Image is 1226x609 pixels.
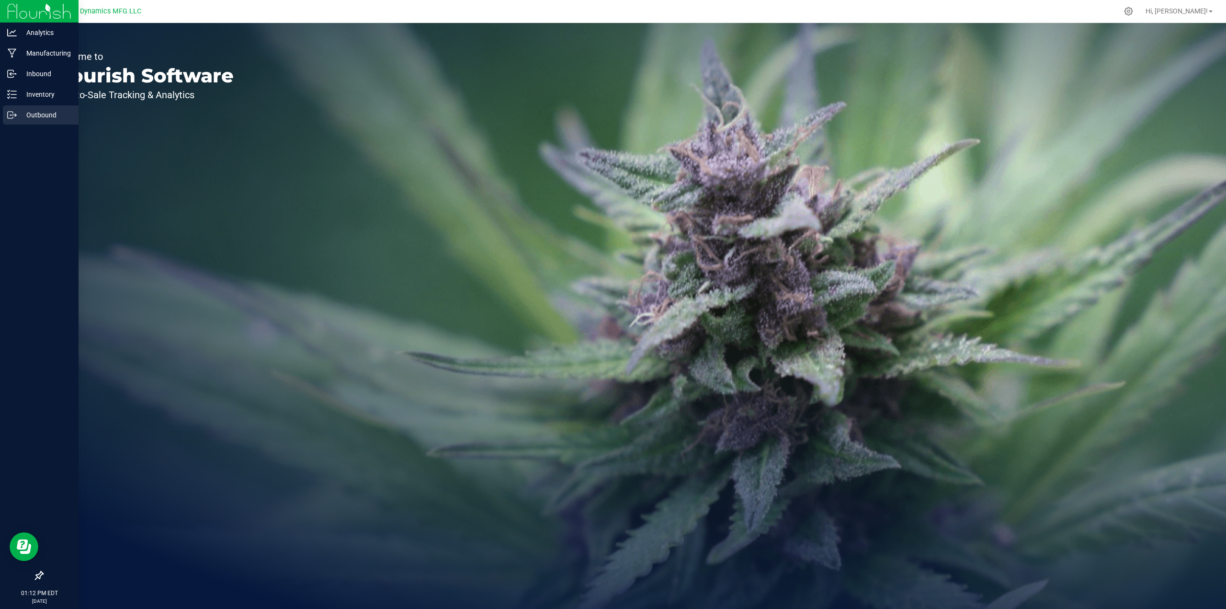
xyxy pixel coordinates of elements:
[54,7,141,15] span: Modern Dynamics MFG LLC
[17,47,74,59] p: Manufacturing
[17,68,74,80] p: Inbound
[7,90,17,99] inline-svg: Inventory
[1123,7,1135,16] div: Manage settings
[17,109,74,121] p: Outbound
[17,27,74,38] p: Analytics
[4,598,74,605] p: [DATE]
[7,69,17,79] inline-svg: Inbound
[10,532,38,561] iframe: Resource center
[52,90,234,100] p: Seed-to-Sale Tracking & Analytics
[7,110,17,120] inline-svg: Outbound
[7,48,17,58] inline-svg: Manufacturing
[7,28,17,37] inline-svg: Analytics
[52,52,234,61] p: Welcome to
[4,589,74,598] p: 01:12 PM EDT
[52,66,234,85] p: Flourish Software
[1146,7,1208,15] span: Hi, [PERSON_NAME]!
[17,89,74,100] p: Inventory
